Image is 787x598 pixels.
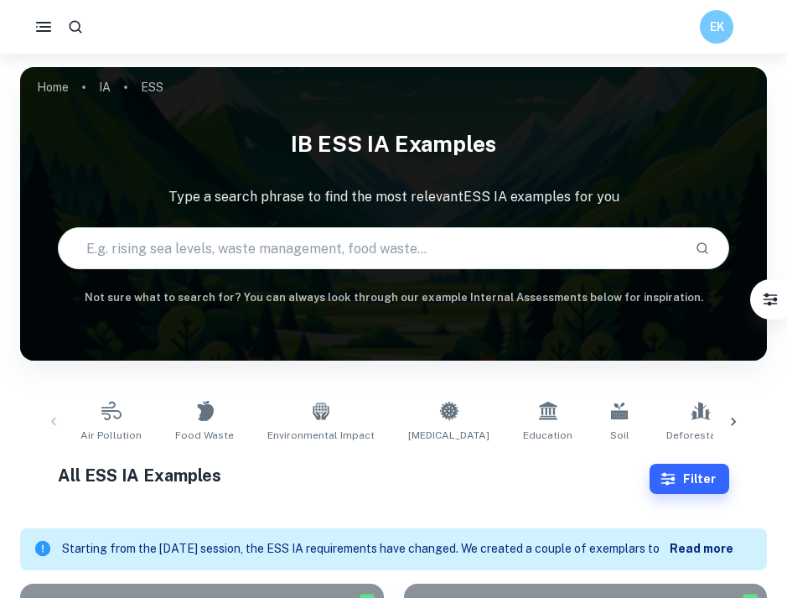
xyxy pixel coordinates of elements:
button: EK [700,10,733,44]
h1: IB ESS IA examples [20,121,767,167]
button: Filter [650,464,729,494]
a: Home [37,75,69,99]
p: ESS [141,78,163,96]
button: Search [688,234,717,263]
h6: EK [707,18,727,36]
span: Air Pollution [80,428,142,443]
p: Type a search phrase to find the most relevant ESS IA examples for you [20,187,767,207]
input: E.g. rising sea levels, waste management, food waste... [59,225,682,272]
h6: Not sure what to search for? You can always look through our example Internal Assessments below f... [20,289,767,306]
span: Deforestation [666,428,735,443]
span: [MEDICAL_DATA] [408,428,489,443]
span: Soil [610,428,629,443]
button: Filter [753,283,787,316]
p: Starting from the [DATE] session, the ESS IA requirements have changed. We created a couple of ex... [62,540,670,559]
b: Read more [670,542,733,555]
h1: All ESS IA Examples [58,463,650,488]
span: Education [523,428,572,443]
span: Environmental Impact [267,428,375,443]
span: Food Waste [175,428,234,443]
a: IA [99,75,111,99]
